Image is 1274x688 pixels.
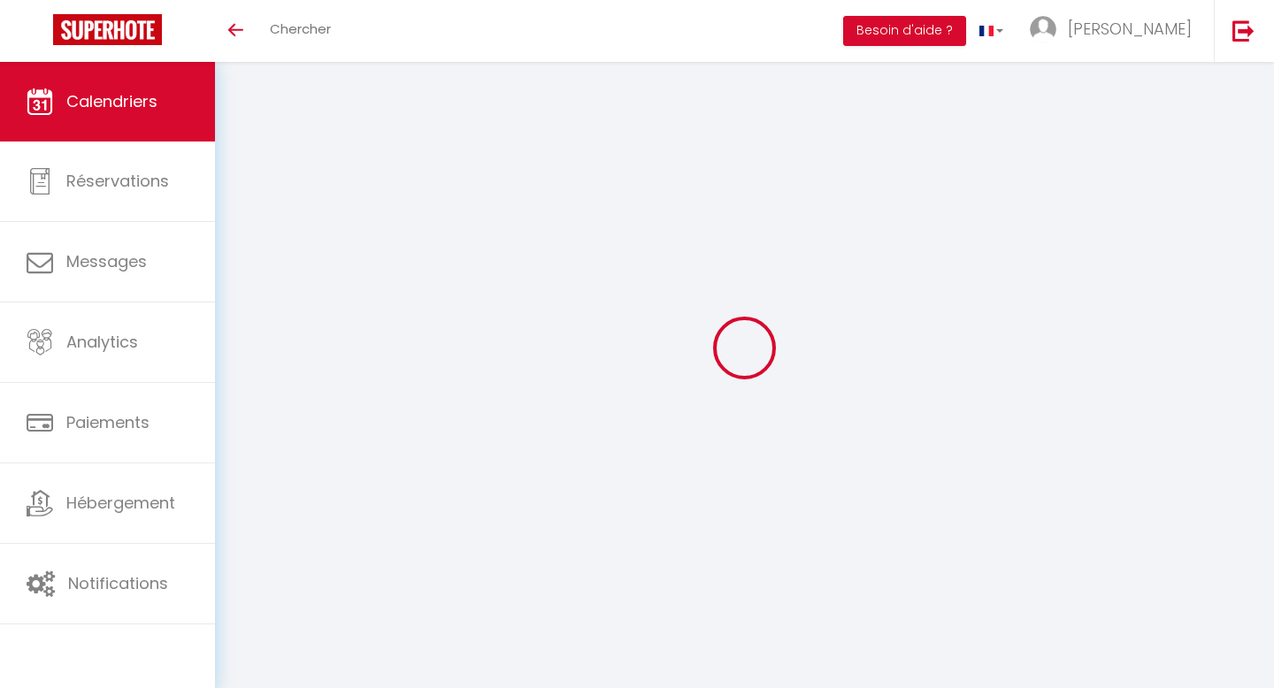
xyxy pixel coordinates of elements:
button: Besoin d'aide ? [843,16,966,46]
span: Calendriers [66,90,157,112]
span: Réservations [66,170,169,192]
span: Paiements [66,411,150,433]
img: ... [1030,16,1056,42]
span: Analytics [66,331,138,353]
span: Notifications [68,572,168,594]
img: Super Booking [53,14,162,45]
span: [PERSON_NAME] [1068,18,1192,40]
span: Chercher [270,19,331,38]
span: Hébergement [66,492,175,514]
img: logout [1232,19,1255,42]
span: Messages [66,250,147,272]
